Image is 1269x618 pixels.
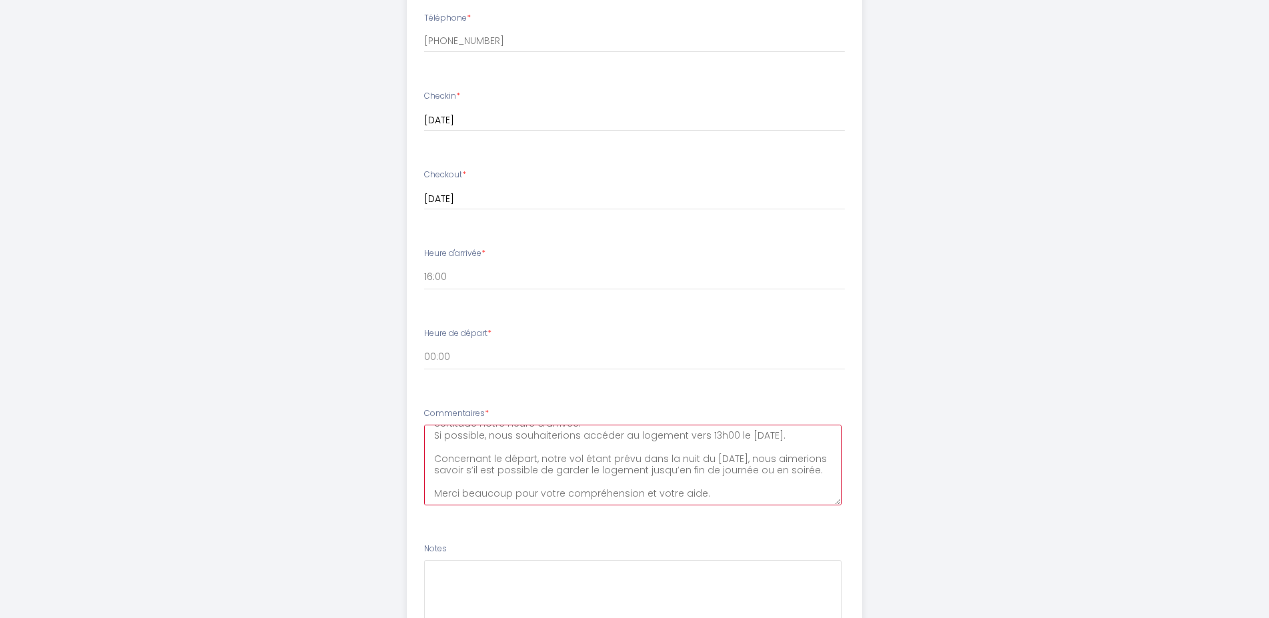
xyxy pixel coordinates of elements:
[424,169,466,181] label: Checkout
[424,247,485,260] label: Heure d'arrivée
[424,407,489,420] label: Commentaires
[424,12,471,25] label: Téléphone
[424,543,447,555] label: Notes
[424,90,460,103] label: Checkin
[424,327,491,340] label: Heure de départ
